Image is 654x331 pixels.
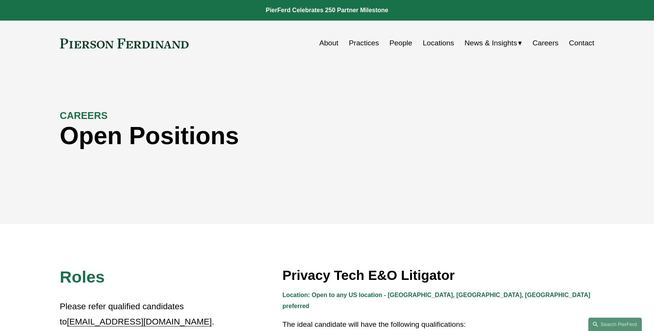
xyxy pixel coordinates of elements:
[588,318,642,331] a: Search this site
[60,122,461,150] h1: Open Positions
[60,268,105,286] span: Roles
[67,317,212,326] a: [EMAIL_ADDRESS][DOMAIN_NAME]
[465,36,522,50] a: folder dropdown
[349,36,379,50] a: Practices
[319,36,338,50] a: About
[283,267,594,284] h3: Privacy Tech E&O Litigator
[60,299,216,330] p: Please refer qualified candidates to .
[569,36,594,50] a: Contact
[389,36,412,50] a: People
[283,292,592,309] strong: Location: Open to any US location - [GEOGRAPHIC_DATA], [GEOGRAPHIC_DATA], [GEOGRAPHIC_DATA] prefe...
[465,37,517,50] span: News & Insights
[60,110,108,121] strong: CAREERS
[533,36,559,50] a: Careers
[423,36,454,50] a: Locations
